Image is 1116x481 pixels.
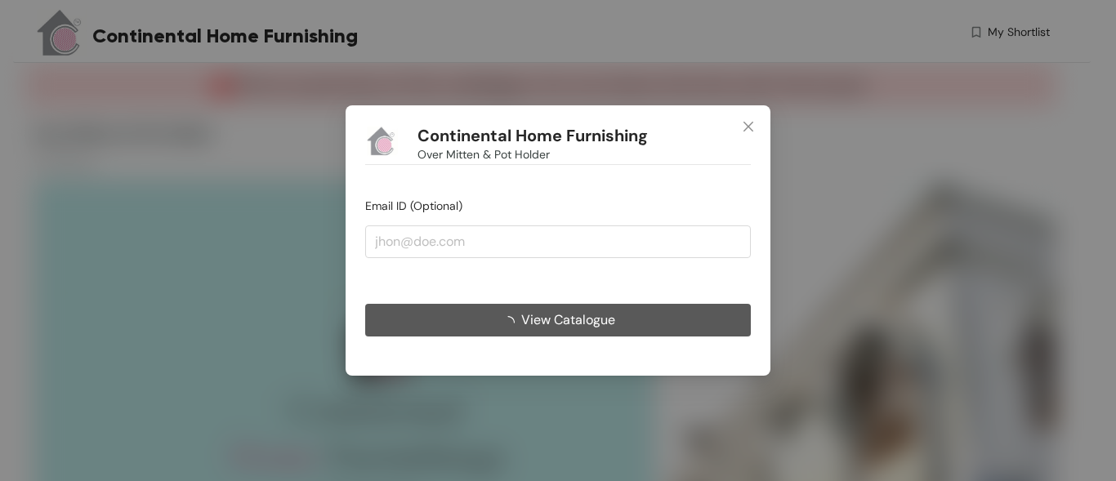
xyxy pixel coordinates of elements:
[365,125,398,158] img: Buyer Portal
[365,198,462,213] span: Email ID (Optional)
[417,126,648,146] h1: Continental Home Furnishing
[417,145,550,163] span: Over Mitten & Pot Holder
[726,105,770,149] button: Close
[742,120,755,133] span: close
[365,225,751,258] input: jhon@doe.com
[521,310,615,330] span: View Catalogue
[502,316,521,329] span: loading
[365,304,751,336] button: View Catalogue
